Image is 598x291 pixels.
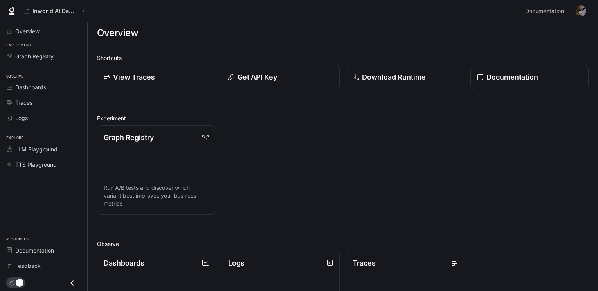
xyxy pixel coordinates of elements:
p: Logs [228,258,245,268]
h2: Observe [97,240,589,248]
img: User avatar [575,5,586,16]
button: User avatar [573,3,589,19]
a: Documentation [3,244,84,257]
a: TTS Playground [3,158,84,171]
span: TTS Playground [15,160,57,169]
button: All workspaces [20,3,88,19]
h1: Overview [97,25,138,41]
span: LLM Playground [15,145,58,153]
a: Graph RegistryRun A/B tests and discover which variant best improves your business metrics [97,125,215,215]
p: Inworld AI Demos [32,8,76,15]
p: Traces [353,258,376,268]
p: Get API Key [238,72,277,82]
span: Feedback [15,262,41,270]
p: Documentation [486,72,538,82]
a: Logs [3,111,84,125]
a: Documentation [470,65,589,89]
p: View Traces [113,72,155,82]
span: Overview [15,27,40,35]
a: Documentation [522,3,570,19]
a: Download Runtime [346,65,464,89]
a: LLM Playground [3,142,84,156]
span: Documentation [15,246,54,255]
a: Traces [3,96,84,109]
span: Dashboards [15,83,46,91]
p: Run A/B tests and discover which variant best improves your business metrics [104,184,209,207]
span: Traces [15,98,32,107]
span: Logs [15,114,28,122]
p: Graph Registry [104,132,154,143]
button: Get API Key [222,65,340,89]
h2: Shortcuts [97,54,589,62]
span: Dark mode toggle [16,278,23,287]
button: Close drawer [63,275,81,291]
a: View Traces [97,65,215,89]
a: Dashboards [3,80,84,94]
p: Dashboards [104,258,144,268]
a: Feedback [3,259,84,273]
h2: Experiment [97,114,589,122]
span: Graph Registry [15,52,54,60]
span: Documentation [525,6,564,16]
p: Download Runtime [362,72,426,82]
a: Graph Registry [3,49,84,63]
a: Overview [3,24,84,38]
